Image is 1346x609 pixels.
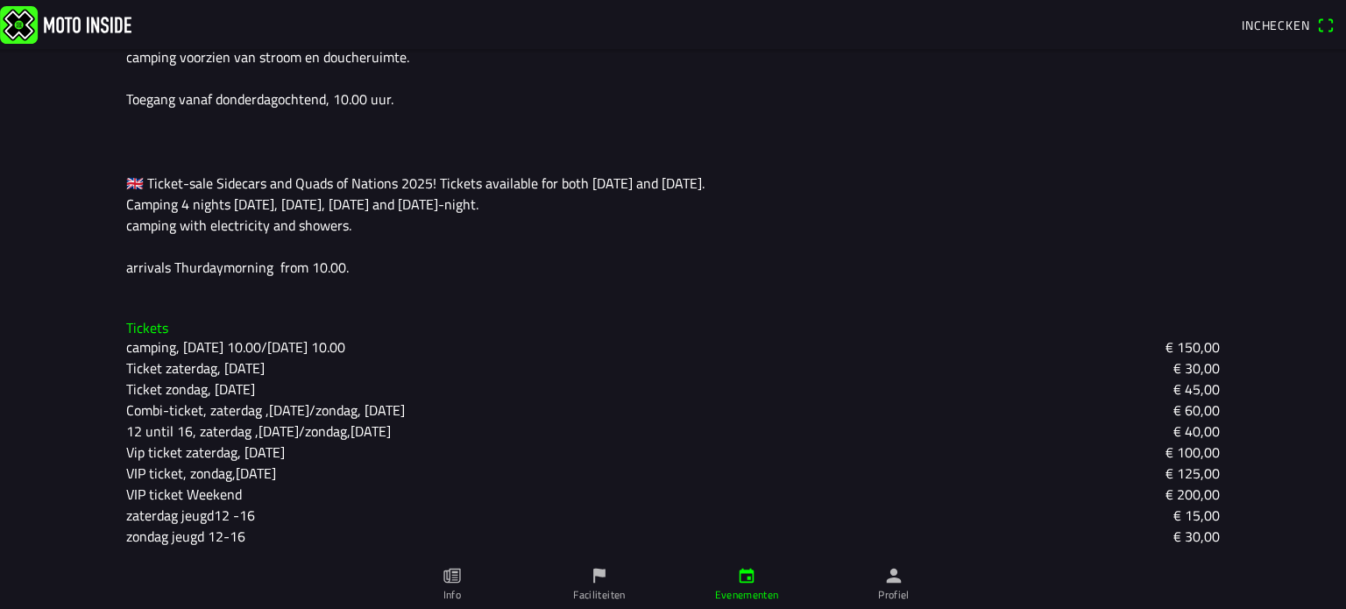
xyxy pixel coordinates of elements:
ion-text: zaterdag jeugd12 -16 [126,505,255,526]
ion-label: Evenementen [715,587,779,603]
ion-text: € 15,00 [1173,505,1220,526]
ion-text: € 30,00 [1173,358,1220,379]
ion-text: Vip ticket zaterdag, [DATE] [126,442,285,463]
ion-text: € 125,00 [1165,463,1220,484]
ion-text: Combi-ticket, zaterdag ,[DATE]/zondag, [DATE] [126,400,405,421]
ion-text: € 200,00 [1165,484,1220,505]
ion-text: € 30,00 [1173,526,1220,547]
h3: Tickets [126,320,1220,336]
ion-text: € 40,00 [1173,421,1220,442]
ion-icon: paper [443,566,462,585]
ion-label: Faciliteiten [573,587,625,603]
ion-icon: calendar [737,566,756,585]
ion-text: zondag jeugd 12-16 [126,526,245,547]
span: Inchecken [1242,16,1310,34]
a: Incheckenqr scanner [1233,10,1342,39]
ion-text: 12 until 16, zaterdag ,[DATE]/zondag,[DATE] [126,421,391,442]
ion-icon: flag [590,566,609,585]
ion-text: € 150,00 [1165,336,1220,358]
ion-label: Info [443,587,461,603]
ion-text: VIP ticket Weekend [126,484,242,505]
ion-text: € 60,00 [1173,400,1220,421]
ion-icon: person [884,566,903,585]
ion-text: VIP ticket, zondag,[DATE] [126,463,276,484]
ion-text: € 100,00 [1165,442,1220,463]
ion-text: Ticket zondag, [DATE] [126,379,255,400]
ion-text: Ticket zaterdag, [DATE] [126,358,265,379]
ion-text: € 45,00 [1173,379,1220,400]
ion-label: Profiel [878,587,910,603]
ion-text: camping, [DATE] 10.00/[DATE] 10.00 [126,336,345,358]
